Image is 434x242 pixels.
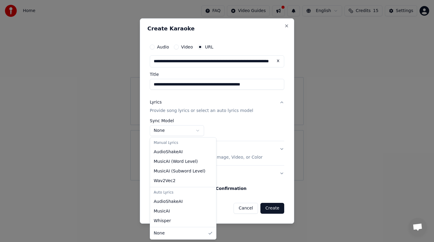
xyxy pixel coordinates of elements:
span: MusicAI [154,208,170,214]
span: MusicAI ( Word Level ) [154,159,198,165]
span: AudioShakeAI [154,149,183,155]
span: Wav2Vec2 [154,178,175,184]
span: None [154,230,165,236]
span: AudioShakeAI [154,199,183,205]
span: Whisper [154,218,171,224]
div: Manual Lyrics [151,139,215,147]
span: MusicAI ( Subword Level ) [154,168,205,174]
div: Auto Lyrics [151,188,215,197]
